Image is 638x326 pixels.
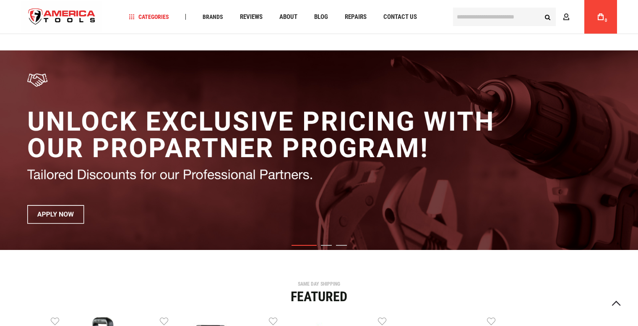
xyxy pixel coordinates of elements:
a: Categories [125,11,173,23]
div: SAME DAY SHIPPING [19,281,619,287]
a: Blog [310,11,332,23]
span: Repairs [345,14,367,20]
a: Repairs [341,11,370,23]
span: 0 [605,18,607,23]
span: Brands [203,14,223,20]
button: Search [540,9,556,25]
img: America Tools [21,1,103,33]
div: Featured [19,290,619,303]
a: Reviews [236,11,266,23]
span: Contact Us [383,14,417,20]
a: About [276,11,301,23]
a: Contact Us [380,11,421,23]
a: Brands [199,11,227,23]
a: store logo [21,1,103,33]
span: Reviews [240,14,263,20]
span: Blog [314,14,328,20]
span: About [279,14,297,20]
span: Categories [129,14,169,20]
